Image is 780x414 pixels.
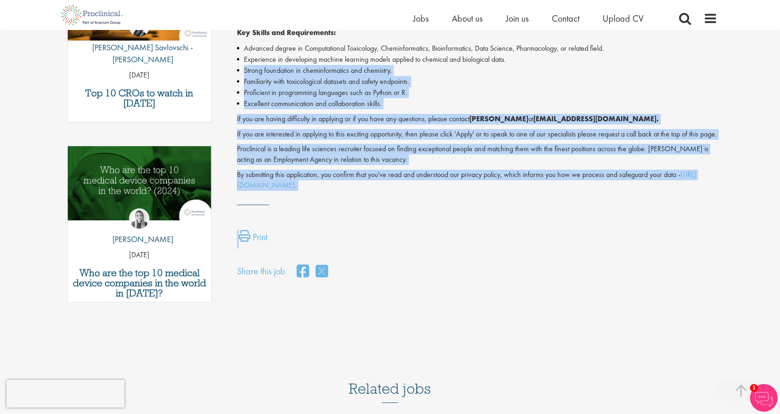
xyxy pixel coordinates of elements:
a: Join us [506,12,529,24]
p: Proclinical is a leading life sciences recruiter focused on finding exceptional people and matchi... [237,144,718,165]
a: About us [452,12,483,24]
p: [PERSON_NAME] Savlovschi - [PERSON_NAME] [68,41,211,65]
strong: [EMAIL_ADDRESS][DOMAIN_NAME]. [533,114,659,124]
iframe: reCAPTCHA [6,380,124,408]
p: [DATE] [68,70,211,81]
strong: [PERSON_NAME] [469,114,528,124]
a: share on twitter [316,262,328,282]
a: Who are the top 10 medical device companies in the world in [DATE]? [72,268,207,298]
img: Top 10 Medical Device Companies 2024 [68,146,211,220]
li: Familiarity with toxicological datasets and safety endpoints. [237,76,718,87]
li: Excellent communication and collaboration skills. [237,98,718,109]
a: Upload CV [603,12,644,24]
a: [URL][DOMAIN_NAME] [237,170,696,190]
img: Chatbot [750,384,778,412]
p: [DATE] [68,250,211,260]
p: By submitting this application, you confirm that you've read and understood our privacy policy, w... [237,170,718,191]
h3: Related jobs [349,358,431,403]
a: Theodora Savlovschi - Wicks [PERSON_NAME] Savlovschi - [PERSON_NAME] [68,17,211,70]
img: Hannah Burke [129,208,149,229]
a: Contact [552,12,579,24]
a: Print [239,230,267,248]
strong: Key Skills and Requirements: [237,28,336,37]
a: Top 10 CROs to watch in [DATE] [72,88,207,108]
li: Advanced degree in Computational Toxicology, Cheminformatics, Bioinformatics, Data Science, Pharm... [237,43,718,54]
a: Hannah Burke [PERSON_NAME] [106,208,173,250]
a: Link to a post [68,146,211,228]
li: Experience in developing machine learning models applied to chemical and biological data. [237,54,718,65]
li: Proficient in programming languages such as Python or R. [237,87,718,98]
label: Share this job [237,265,285,278]
span: 1 [750,384,758,392]
a: Jobs [413,12,429,24]
p: If you are having difficulty in applying or if you have any questions, please contact at [237,114,718,124]
p: [PERSON_NAME] [106,233,173,245]
p: If you are interested in applying to this exciting opportunity, then please click 'Apply' or to s... [237,129,718,140]
li: Strong foundation in cheminformatics and chemistry. [237,65,718,76]
a: share on facebook [297,262,309,282]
